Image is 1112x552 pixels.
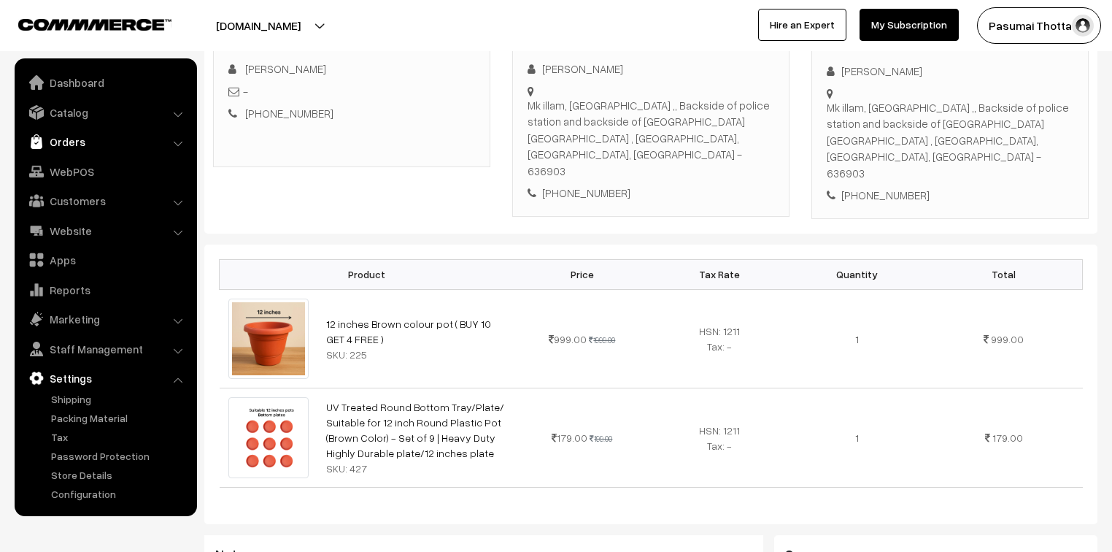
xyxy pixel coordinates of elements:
th: Product [220,259,514,289]
div: Mk illam, [GEOGRAPHIC_DATA] ,, Backside of police station and backside of [GEOGRAPHIC_DATA] [GEOG... [827,99,1073,182]
div: SKU: 427 [326,461,505,476]
a: Dashboard [18,69,192,96]
a: Orders [18,129,192,155]
button: Pasumai Thotta… [977,7,1101,44]
th: Total [925,259,1082,289]
span: HSN: 1211 Tax: - [699,424,740,452]
span: 179.00 [992,432,1023,444]
a: Catalog [18,99,192,126]
span: 999.00 [991,333,1024,345]
div: Mk illam, [GEOGRAPHIC_DATA] ,, Backside of police station and backside of [GEOGRAPHIC_DATA] [GEOG... [528,97,774,180]
a: 12 inches Brown colour pot ( BUY 10 GET 4 FREE ) [326,318,491,345]
th: Tax Rate [651,259,788,289]
a: Tax [47,429,192,445]
span: 1 [855,333,859,345]
a: Marketing [18,306,192,332]
a: Packing Material [47,410,192,426]
a: Settings [18,365,192,391]
div: [PHONE_NUMBER] [528,185,774,202]
strike: 1999.00 [589,335,615,345]
a: Shipping [47,391,192,407]
span: [PERSON_NAME] [245,62,326,75]
div: [PERSON_NAME] [528,61,774,77]
a: [PHONE_NUMBER] [245,107,333,120]
th: Price [514,259,651,289]
span: HSN: 1211 Tax: - [699,325,740,353]
a: My Subscription [860,9,959,41]
div: - [228,83,475,100]
a: Staff Management [18,336,192,362]
a: Apps [18,247,192,273]
span: 999.00 [549,333,587,345]
div: SKU: 225 [326,347,505,362]
a: COMMMERCE [18,15,146,32]
button: [DOMAIN_NAME] [165,7,352,44]
img: photo_2025-07-16_07-40-02.jpg [228,299,309,379]
a: Customers [18,188,192,214]
img: photo_2024-10-17_17-18-44.jpg [228,397,309,478]
div: [PHONE_NUMBER] [827,187,1073,204]
a: Store Details [47,467,192,483]
a: Password Protection [47,448,192,464]
a: Reports [18,277,192,303]
a: WebPOS [18,158,192,185]
a: Configuration [47,486,192,502]
a: Website [18,218,192,244]
th: Quantity [788,259,925,289]
span: 179.00 [552,432,587,444]
img: COMMMERCE [18,19,171,30]
strike: 199.00 [590,434,612,443]
div: [PERSON_NAME] [827,63,1073,80]
span: 1 [855,432,859,444]
a: Hire an Expert [758,9,846,41]
a: UV Treated Round Bottom Tray/Plate/ Suitable for 12 inch Round Plastic Pot (Brown Color) - Set of... [326,401,504,459]
img: user [1072,15,1094,37]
